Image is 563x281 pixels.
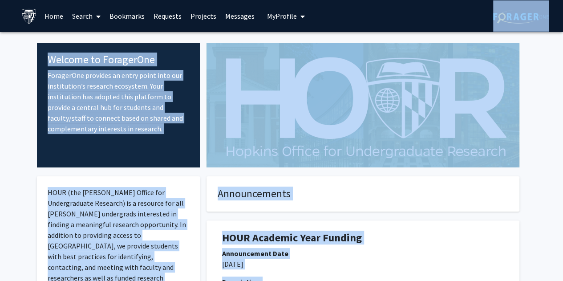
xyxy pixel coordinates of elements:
[267,12,297,20] span: My Profile
[149,0,186,32] a: Requests
[221,0,259,32] a: Messages
[68,0,105,32] a: Search
[207,43,519,167] img: Cover Image
[105,0,149,32] a: Bookmarks
[218,187,508,200] h4: Announcements
[222,248,504,259] div: Announcement Date
[40,0,68,32] a: Home
[48,70,190,134] p: ForagerOne provides an entry point into our institution’s research ecosystem. Your institution ha...
[186,0,221,32] a: Projects
[493,10,549,24] img: ForagerOne Logo
[21,8,37,24] img: Johns Hopkins University Logo
[222,232,504,244] h1: HOUR Academic Year Funding
[222,259,504,269] p: [DATE]
[7,241,38,274] iframe: Chat
[48,53,190,66] h4: Welcome to ForagerOne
